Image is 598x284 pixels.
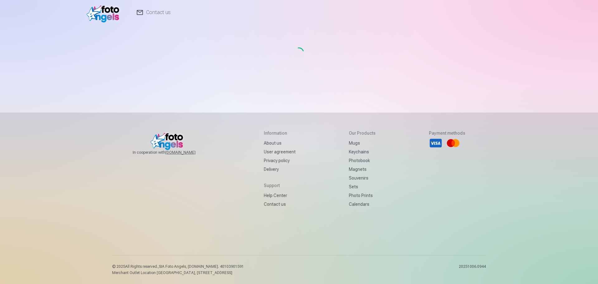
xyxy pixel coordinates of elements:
a: Help Center [264,191,296,200]
a: [DOMAIN_NAME] [165,150,211,155]
a: Calendars [349,200,376,209]
span: In cooperation with [133,150,211,155]
a: Magnets [349,165,376,174]
span: SIA Foto Angels, [DOMAIN_NAME]. 40103901591 [159,264,244,269]
a: Mugs [349,139,376,147]
a: About us [264,139,296,147]
a: Photobook [349,156,376,165]
a: Sets [349,182,376,191]
a: User agreement [264,147,296,156]
p: 20251006.0944 [459,264,486,275]
h5: Information [264,130,296,136]
p: © 2025 All Rights reserved. , [112,264,244,269]
a: Photo prints [349,191,376,200]
a: Delivery [264,165,296,174]
a: Souvenirs [349,174,376,182]
h5: Support [264,182,296,189]
li: Visa [429,136,443,150]
p: Merchant Outlet Location [GEOGRAPHIC_DATA], [STREET_ADDRESS] [112,270,244,275]
a: Privacy policy [264,156,296,165]
a: Contact us [264,200,296,209]
img: /v1 [87,2,122,22]
h5: Our products [349,130,376,136]
li: Mastercard [446,136,460,150]
h5: Payment methods [429,130,465,136]
a: Keychains [349,147,376,156]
